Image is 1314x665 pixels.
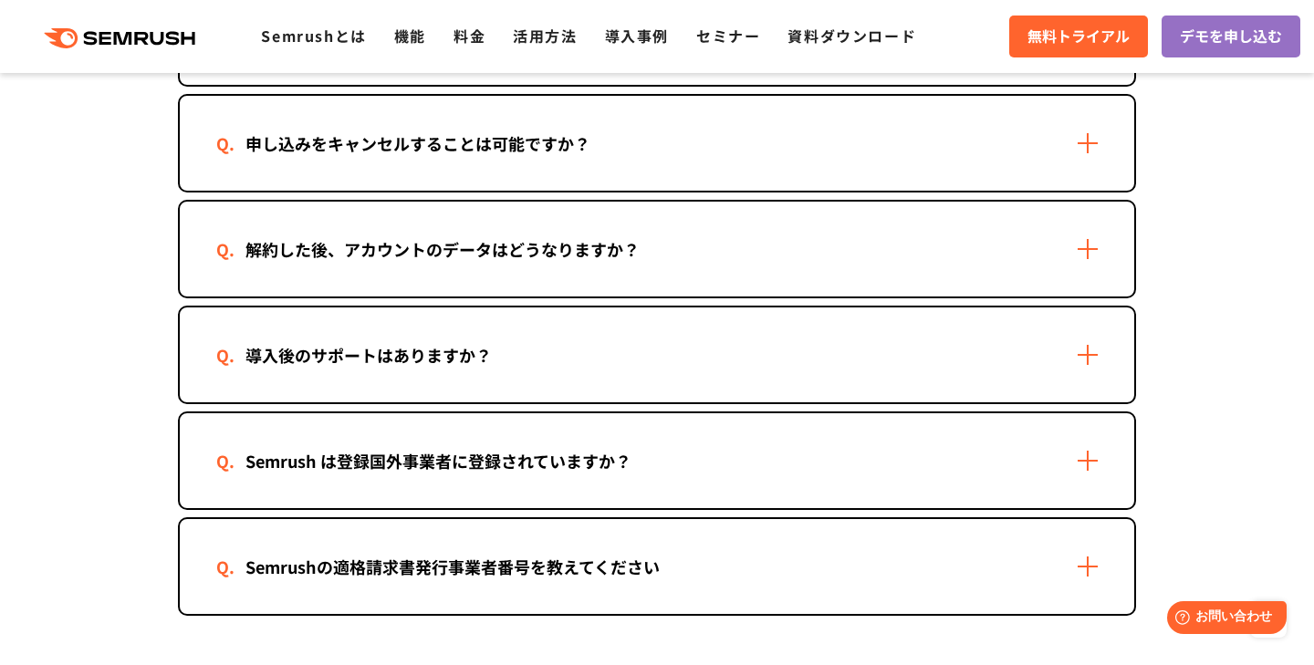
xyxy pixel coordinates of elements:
[1027,25,1130,48] span: 無料トライアル
[216,448,661,474] div: Semrush は登録国外事業者に登録されていますか？
[1162,16,1300,57] a: デモを申し込む
[513,25,577,47] a: 活用方法
[696,25,760,47] a: セミナー
[605,25,669,47] a: 導入事例
[394,25,426,47] a: 機能
[787,25,916,47] a: 資料ダウンロード
[261,25,366,47] a: Semrushとは
[1009,16,1148,57] a: 無料トライアル
[216,554,689,580] div: Semrushの適格請求書発行事業者番号を教えてください
[216,130,620,157] div: 申し込みをキャンセルすることは可能ですか？
[454,25,485,47] a: 料金
[216,342,521,369] div: 導入後のサポートはありますか？
[1180,25,1282,48] span: デモを申し込む
[1152,594,1294,645] iframe: Help widget launcher
[216,236,669,263] div: 解約した後、アカウントのデータはどうなりますか？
